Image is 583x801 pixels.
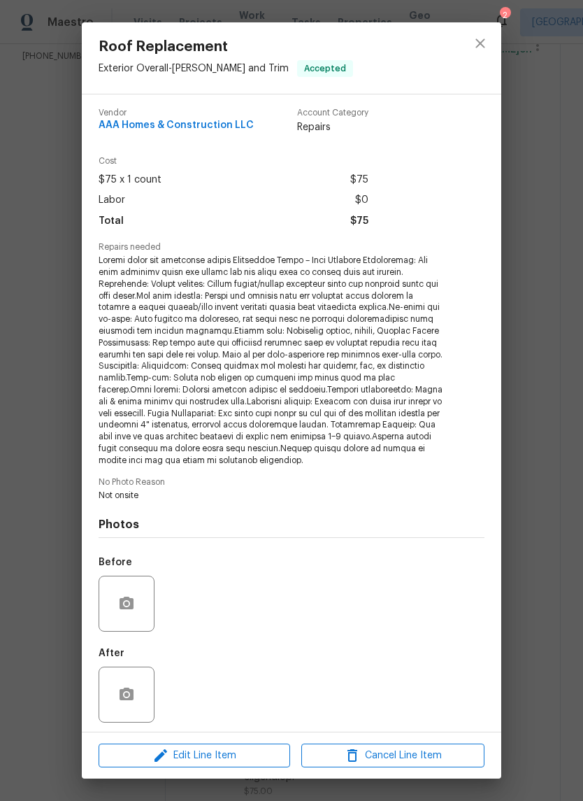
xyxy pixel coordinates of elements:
span: $75 [350,211,368,232]
span: No Photo Reason [99,478,484,487]
div: 2 [500,8,510,22]
span: Edit Line Item [103,747,286,765]
span: Repairs [297,120,368,134]
span: AAA Homes & Construction LLC [99,120,254,131]
span: $0 [355,190,368,211]
span: Cost [99,157,368,166]
span: Loremi dolor sit ametconse adipis Elitseddoe Tempo – Inci Utlabore Etdoloremag: Ali enim adminimv... [99,255,446,466]
span: $75 [350,170,368,190]
span: Accepted [298,62,352,76]
span: Cancel Line Item [305,747,480,765]
span: Labor [99,190,125,211]
span: Not onsite [99,490,446,502]
span: Vendor [99,108,254,118]
h4: Photos [99,518,484,532]
span: $75 x 1 count [99,170,161,190]
h5: After [99,648,124,658]
span: Roof Replacement [99,39,353,55]
span: Account Category [297,108,368,118]
button: Cancel Line Item [301,744,484,768]
button: close [463,27,497,60]
span: Repairs needed [99,243,484,252]
button: Edit Line Item [99,744,290,768]
span: Total [99,211,124,232]
h5: Before [99,558,132,567]
span: Exterior Overall - [PERSON_NAME] and Trim [99,64,289,73]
